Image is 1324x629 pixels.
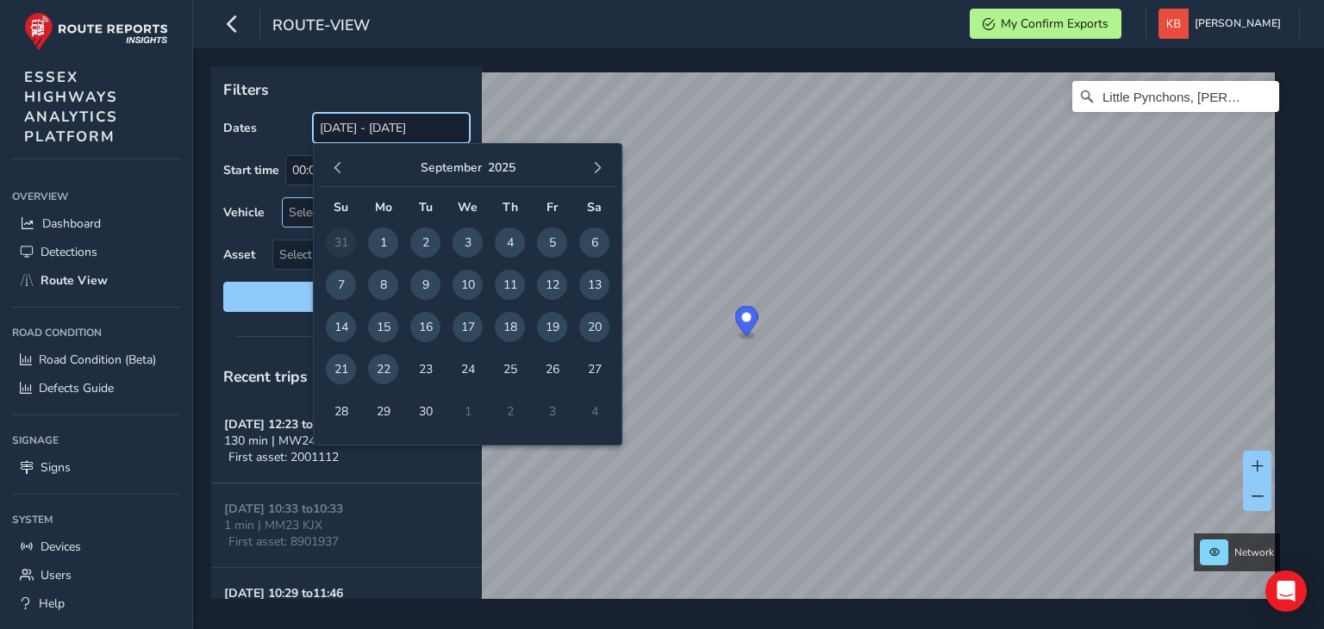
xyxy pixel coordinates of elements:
[223,120,257,136] label: Dates
[410,354,440,384] span: 23
[42,215,101,232] span: Dashboard
[24,12,168,51] img: rr logo
[453,270,483,300] span: 10
[224,416,343,433] strong: [DATE] 12:23 to 14:32
[223,282,470,312] button: Reset filters
[579,312,609,342] span: 20
[12,561,180,589] a: Users
[453,354,483,384] span: 24
[12,209,180,238] a: Dashboard
[326,312,356,342] span: 14
[735,306,759,341] div: Map marker
[326,354,356,384] span: 21
[334,199,348,215] span: Su
[12,374,180,402] a: Defects Guide
[223,162,279,178] label: Start time
[368,312,398,342] span: 15
[495,354,525,384] span: 25
[579,270,609,300] span: 13
[1158,9,1287,39] button: [PERSON_NAME]
[410,227,440,258] span: 2
[223,246,255,263] label: Asset
[1195,9,1281,39] span: [PERSON_NAME]
[283,198,440,227] div: Select vehicle
[12,427,180,453] div: Signage
[1072,81,1279,112] input: Search
[12,507,180,532] div: System
[495,312,525,342] span: 18
[12,320,180,346] div: Road Condition
[224,433,340,449] span: 130 min | MW24 UJG
[39,352,156,368] span: Road Condition (Beta)
[537,354,567,384] span: 26
[375,199,392,215] span: Mo
[537,227,567,258] span: 5
[495,227,525,258] span: 4
[39,380,114,396] span: Defects Guide
[495,270,525,300] span: 11
[12,266,180,295] a: Route View
[453,227,483,258] span: 3
[537,312,567,342] span: 19
[211,399,482,483] button: [DATE] 12:23 to14:32130 min | MW24 UJGFirst asset: 2001112
[12,589,180,618] a: Help
[410,270,440,300] span: 9
[503,199,518,215] span: Th
[24,67,118,146] span: ESSEX HIGHWAYS ANALYTICS PLATFORM
[273,240,440,269] span: Select an asset code
[458,199,478,215] span: We
[410,396,440,427] span: 30
[1001,16,1109,32] span: My Confirm Exports
[419,199,433,215] span: Tu
[224,517,322,533] span: 1 min | MM23 KJX
[12,453,180,482] a: Signs
[223,78,470,101] p: Filters
[410,312,440,342] span: 16
[368,270,398,300] span: 8
[326,396,356,427] span: 28
[453,312,483,342] span: 17
[326,270,356,300] span: 7
[1265,570,1307,612] div: Open Intercom Messenger
[217,72,1275,619] canvas: Map
[587,199,602,215] span: Sa
[39,595,65,612] span: Help
[41,459,71,476] span: Signs
[12,346,180,374] a: Road Condition (Beta)
[224,585,343,601] strong: [DATE] 10:29 to 11:46
[41,272,108,289] span: Route View
[546,199,558,215] span: Fr
[368,227,398,258] span: 1
[224,501,343,517] strong: [DATE] 10:33 to 10:33
[579,354,609,384] span: 27
[1234,545,1274,559] span: Network
[970,9,1121,39] button: My Confirm Exports
[41,244,97,260] span: Detections
[368,354,398,384] span: 22
[421,159,482,176] button: September
[211,483,482,568] button: [DATE] 10:33 to10:331 min | MM23 KJXFirst asset: 8901937
[1158,9,1189,39] img: diamond-layout
[12,532,180,561] a: Devices
[223,204,265,221] label: Vehicle
[12,238,180,266] a: Detections
[368,396,398,427] span: 29
[223,366,308,387] span: Recent trips
[228,533,339,550] span: First asset: 8901937
[12,184,180,209] div: Overview
[236,289,457,305] span: Reset filters
[228,449,339,465] span: First asset: 2001112
[579,227,609,258] span: 6
[41,567,72,583] span: Users
[488,159,515,176] button: 2025
[41,539,81,555] span: Devices
[537,270,567,300] span: 12
[272,15,370,39] span: route-view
